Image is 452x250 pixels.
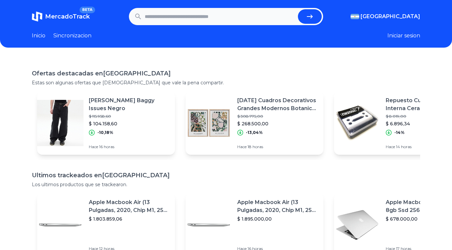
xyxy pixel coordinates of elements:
[334,202,380,248] img: Featured image
[361,13,420,21] span: [GEOGRAPHIC_DATA]
[237,144,318,149] p: Hace 18 horas
[45,13,90,20] span: MercadoTrack
[89,97,170,112] p: [PERSON_NAME] Baggy Issues Negro
[32,11,42,22] img: MercadoTrack
[237,114,318,119] p: $ 308.775,00
[89,198,170,214] p: Apple Macbook Air (13 Pulgadas, 2020, Chip M1, 256 Gb De Ssd, 8 Gb De Ram) - Plata
[237,198,318,214] p: Apple Macbook Air (13 Pulgadas, 2020, Chip M1, 256 Gb De Ssd, 8 Gb De Ram) - Plata
[32,171,420,180] h1: Ultimos trackeados en [GEOGRAPHIC_DATA]
[246,130,263,135] p: -13,04%
[237,97,318,112] p: [DATE] Cuadros Decorativos Grandes Modernos Botanica 53x73cm
[186,202,232,248] img: Featured image
[53,32,91,40] a: Sincronizacion
[387,32,420,40] button: Iniciar sesion
[32,69,420,78] h1: Ofertas destacadas en [GEOGRAPHIC_DATA]
[80,7,95,13] span: BETA
[394,130,405,135] p: -14%
[351,13,420,21] button: [GEOGRAPHIC_DATA]
[351,14,359,19] img: Argentina
[37,91,175,155] a: Featured image[PERSON_NAME] Baggy Issues Negro$ 115.958,60$ 104.158,60-10,18%Hace 16 horas
[89,216,170,222] p: $ 1.803.859,06
[186,91,323,155] a: Featured image[DATE] Cuadros Decorativos Grandes Modernos Botanica 53x73cm$ 308.775,00$ 268.500,0...
[32,79,420,86] p: Estas son algunas ofertas que [DEMOGRAPHIC_DATA] que vale la pena compartir.
[37,202,84,248] img: Featured image
[334,100,380,146] img: Featured image
[237,120,318,127] p: $ 268.500,00
[32,181,420,188] p: Los ultimos productos que se trackearon.
[186,100,232,146] img: Featured image
[32,11,90,22] a: MercadoTrackBETA
[89,114,170,119] p: $ 115.958,60
[89,144,170,149] p: Hace 16 horas
[237,216,318,222] p: $ 1.895.000,00
[37,100,84,146] img: Featured image
[32,32,45,40] a: Inicio
[89,120,170,127] p: $ 104.158,60
[97,130,113,135] p: -10,18%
